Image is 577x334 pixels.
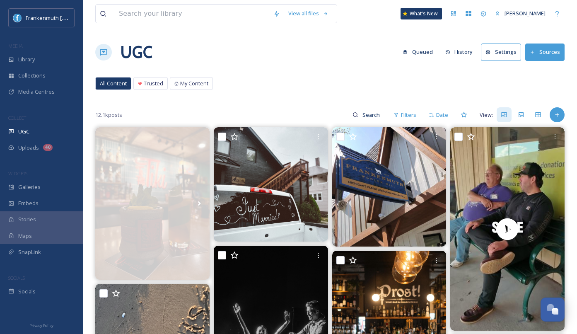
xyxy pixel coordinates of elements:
a: UGC [120,40,152,65]
span: All Content [100,80,127,87]
img: thumbnail [450,127,565,331]
button: Open Chat [541,298,565,322]
span: Collections [18,72,46,80]
a: What's New [401,8,442,19]
a: [PERSON_NAME] [491,5,550,22]
img: Social%20Media%20PFP%202025.jpg [13,14,22,22]
div: 40 [43,144,53,151]
span: SOCIALS [8,275,25,281]
a: Settings [481,44,525,61]
span: [PERSON_NAME] [505,10,546,17]
span: COLLECT [8,115,26,121]
span: Filters [401,111,416,119]
span: Galleries [18,183,41,191]
span: Maps [18,232,32,240]
span: 12.1k posts [95,111,122,119]
img: Stopped by tefititiki again last week. They’ve only been open a few days, but the food was good a... [95,127,210,280]
a: View all files [284,5,333,22]
button: Queued [398,44,437,60]
span: MEDIA [8,43,23,49]
span: Socials [18,288,36,295]
span: Media Centres [18,88,55,96]
button: Settings [481,44,521,61]
span: UGC [18,128,29,136]
span: Date [436,111,448,119]
span: View: [480,111,493,119]
img: A visit to frankenmuth isn’t complete without visiting frankenmuthwoolbedding ! #frankenmuthwoole... [332,127,447,247]
span: My Content [180,80,208,87]
span: Trusted [144,80,163,87]
span: Frankenmuth [US_STATE] [26,14,88,22]
span: Uploads [18,144,39,152]
a: Privacy Policy [29,320,53,330]
input: Search [358,106,385,123]
img: Simple scene, big new chapter. 💕🥂💍 We're so honored to host you on your monumental weekend- congr... [214,127,328,242]
span: Library [18,56,35,63]
video: Your walls called. They’re ready for an update. 🎨 At Stamper’s, we handle every detail—from prep ... [450,127,565,331]
span: Privacy Policy [29,323,53,328]
span: WIDGETS [8,170,27,177]
a: Queued [398,44,441,60]
input: Search your library [115,5,269,23]
span: Stories [18,215,36,223]
button: Sources [525,44,565,61]
span: SnapLink [18,248,41,256]
button: History [441,44,477,60]
span: Embeds [18,199,39,207]
a: History [441,44,481,60]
